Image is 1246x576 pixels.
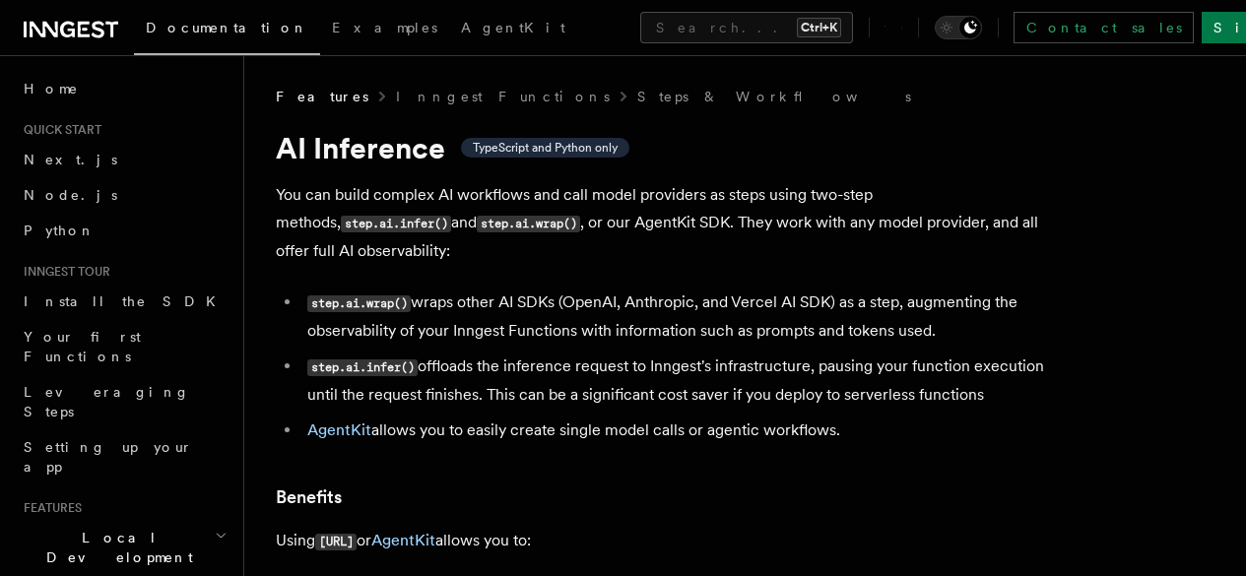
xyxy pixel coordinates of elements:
span: Install the SDK [24,293,228,309]
a: Node.js [16,177,231,213]
a: Python [16,213,231,248]
li: wraps other AI SDKs (OpenAI, Anthropic, and Vercel AI SDK) as a step, augmenting the observabilit... [301,288,1064,345]
span: Your first Functions [24,329,141,364]
span: Local Development [16,528,215,567]
span: Setting up your app [24,439,193,475]
span: Features [16,500,82,516]
a: Documentation [134,6,320,55]
span: TypeScript and Python only [473,140,618,156]
a: Leveraging Steps [16,374,231,429]
button: Local Development [16,520,231,575]
a: Install the SDK [16,284,231,319]
a: Steps & Workflows [637,87,911,106]
span: Documentation [146,20,308,35]
a: Benefits [276,483,342,511]
code: [URL] [315,534,357,550]
kbd: Ctrl+K [797,18,841,37]
span: AgentKit [461,20,565,35]
a: Home [16,71,231,106]
a: AgentKit [307,420,371,439]
span: Features [276,87,368,106]
span: Node.js [24,187,117,203]
li: allows you to easily create single model calls or agentic workflows. [301,416,1064,444]
a: Inngest Functions [396,87,610,106]
button: Toggle dark mode [935,16,982,39]
code: step.ai.infer() [307,359,418,376]
a: Examples [320,6,449,53]
code: step.ai.wrap() [477,216,580,232]
span: Inngest tour [16,264,110,280]
span: Next.js [24,152,117,167]
a: Your first Functions [16,319,231,374]
span: Quick start [16,122,101,138]
a: Next.js [16,142,231,177]
code: step.ai.wrap() [307,295,411,312]
code: step.ai.infer() [341,216,451,232]
li: offloads the inference request to Inngest's infrastructure, pausing your function execution until... [301,352,1064,409]
span: Home [24,79,79,98]
span: Python [24,223,96,238]
p: You can build complex AI workflows and call model providers as steps using two-step methods, and ... [276,181,1064,265]
h1: AI Inference [276,130,1064,165]
button: Search...Ctrl+K [640,12,853,43]
p: Using or allows you to: [276,527,1064,555]
a: AgentKit [449,6,577,53]
span: Leveraging Steps [24,384,190,419]
a: Setting up your app [16,429,231,484]
a: Contact sales [1014,12,1194,43]
a: AgentKit [371,531,435,549]
span: Examples [332,20,437,35]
